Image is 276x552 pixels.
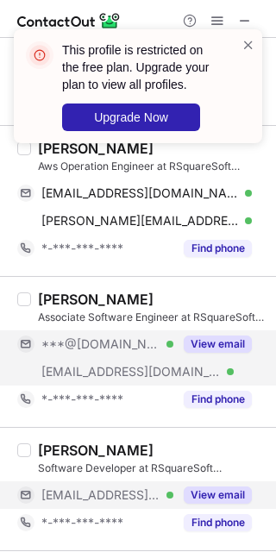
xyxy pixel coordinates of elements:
[38,310,266,325] div: Associate Software Engineer at RSquareSoft Technologies
[184,336,252,353] button: Reveal Button
[26,41,53,69] img: error
[41,364,221,379] span: [EMAIL_ADDRESS][DOMAIN_NAME]
[41,185,239,201] span: [EMAIL_ADDRESS][DOMAIN_NAME]
[184,486,252,504] button: Reveal Button
[184,391,252,408] button: Reveal Button
[94,110,168,124] span: Upgrade Now
[41,336,160,352] span: ***@[DOMAIN_NAME]
[41,213,239,229] span: [PERSON_NAME][EMAIL_ADDRESS][DOMAIN_NAME]
[17,10,121,31] img: ContactOut v5.3.10
[41,487,160,503] span: [EMAIL_ADDRESS][DOMAIN_NAME]
[62,41,221,93] header: This profile is restricted on the free plan. Upgrade your plan to view all profiles.
[184,514,252,531] button: Reveal Button
[38,291,154,308] div: [PERSON_NAME]
[38,442,154,459] div: [PERSON_NAME]
[62,103,200,131] button: Upgrade Now
[184,240,252,257] button: Reveal Button
[38,461,266,476] div: Software Developer at RSquareSoft Technologies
